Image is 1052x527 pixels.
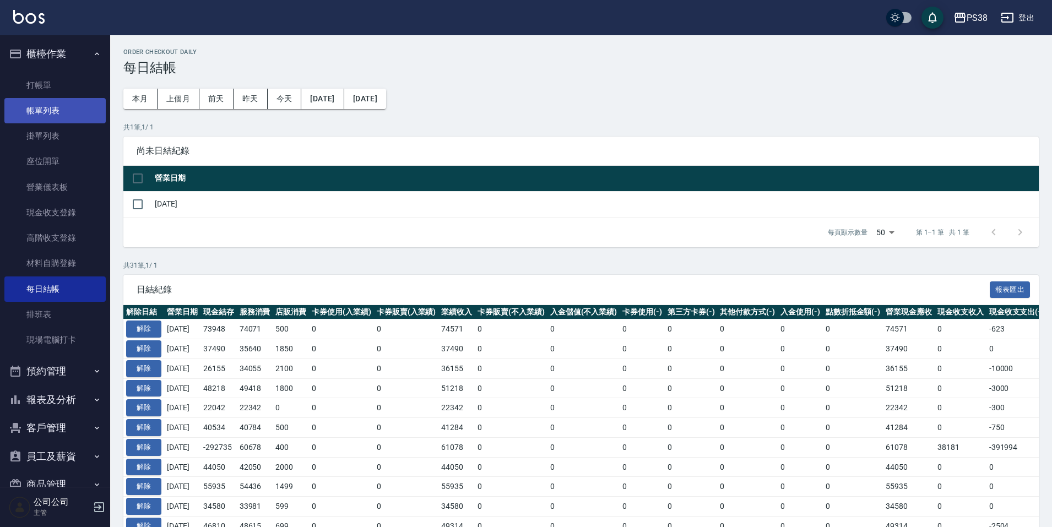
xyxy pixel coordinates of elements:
[883,319,935,339] td: 74571
[4,200,106,225] a: 現金收支登錄
[123,60,1039,75] h3: 每日結帳
[152,166,1039,192] th: 營業日期
[273,319,309,339] td: 500
[309,358,374,378] td: 0
[237,319,273,339] td: 74071
[620,358,665,378] td: 0
[620,418,665,438] td: 0
[778,339,823,359] td: 0
[126,439,161,456] button: 解除
[778,358,823,378] td: 0
[126,340,161,357] button: 解除
[200,418,237,438] td: 40534
[309,477,374,497] td: 0
[234,89,268,109] button: 昨天
[374,339,439,359] td: 0
[620,457,665,477] td: 0
[268,89,302,109] button: 今天
[164,319,200,339] td: [DATE]
[438,339,475,359] td: 37490
[665,477,718,497] td: 0
[717,339,778,359] td: 0
[717,418,778,438] td: 0
[620,339,665,359] td: 0
[717,358,778,378] td: 0
[475,378,547,398] td: 0
[823,339,883,359] td: 0
[475,305,547,319] th: 卡券販賣(不入業績)
[344,89,386,109] button: [DATE]
[935,358,986,378] td: 0
[949,7,992,29] button: PS38
[164,477,200,497] td: [DATE]
[200,339,237,359] td: 37490
[823,358,883,378] td: 0
[374,497,439,517] td: 0
[4,302,106,327] a: 排班表
[883,398,935,418] td: 22342
[883,497,935,517] td: 34580
[13,10,45,24] img: Logo
[309,457,374,477] td: 0
[935,319,986,339] td: 0
[273,418,309,438] td: 500
[986,437,1047,457] td: -391994
[200,457,237,477] td: 44050
[883,358,935,378] td: 36155
[872,218,898,247] div: 50
[986,305,1047,319] th: 現金收支支出(-)
[996,8,1039,28] button: 登出
[665,305,718,319] th: 第三方卡券(-)
[990,281,1031,298] button: 報表匯出
[9,496,31,518] img: Person
[126,498,161,515] button: 解除
[547,398,620,418] td: 0
[374,319,439,339] td: 0
[778,437,823,457] td: 0
[823,497,883,517] td: 0
[717,457,778,477] td: 0
[823,437,883,457] td: 0
[828,227,867,237] p: 每頁顯示數量
[935,497,986,517] td: 0
[374,378,439,398] td: 0
[778,319,823,339] td: 0
[237,437,273,457] td: 60678
[547,497,620,517] td: 0
[778,418,823,438] td: 0
[547,418,620,438] td: 0
[475,477,547,497] td: 0
[665,418,718,438] td: 0
[990,284,1031,294] a: 報表匯出
[665,358,718,378] td: 0
[164,339,200,359] td: [DATE]
[4,123,106,149] a: 掛單列表
[883,305,935,319] th: 營業現金應收
[935,339,986,359] td: 0
[164,457,200,477] td: [DATE]
[309,305,374,319] th: 卡券使用(入業績)
[475,398,547,418] td: 0
[935,477,986,497] td: 0
[237,497,273,517] td: 33981
[778,457,823,477] td: 0
[986,418,1047,438] td: -750
[126,360,161,377] button: 解除
[778,398,823,418] td: 0
[237,457,273,477] td: 42050
[883,339,935,359] td: 37490
[374,418,439,438] td: 0
[34,508,90,518] p: 主管
[164,437,200,457] td: [DATE]
[123,122,1039,132] p: 共 1 筆, 1 / 1
[438,378,475,398] td: 51218
[4,357,106,385] button: 預約管理
[309,319,374,339] td: 0
[152,191,1039,217] td: [DATE]
[237,339,273,359] td: 35640
[199,89,234,109] button: 前天
[4,276,106,302] a: 每日結帳
[620,378,665,398] td: 0
[237,378,273,398] td: 49418
[665,457,718,477] td: 0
